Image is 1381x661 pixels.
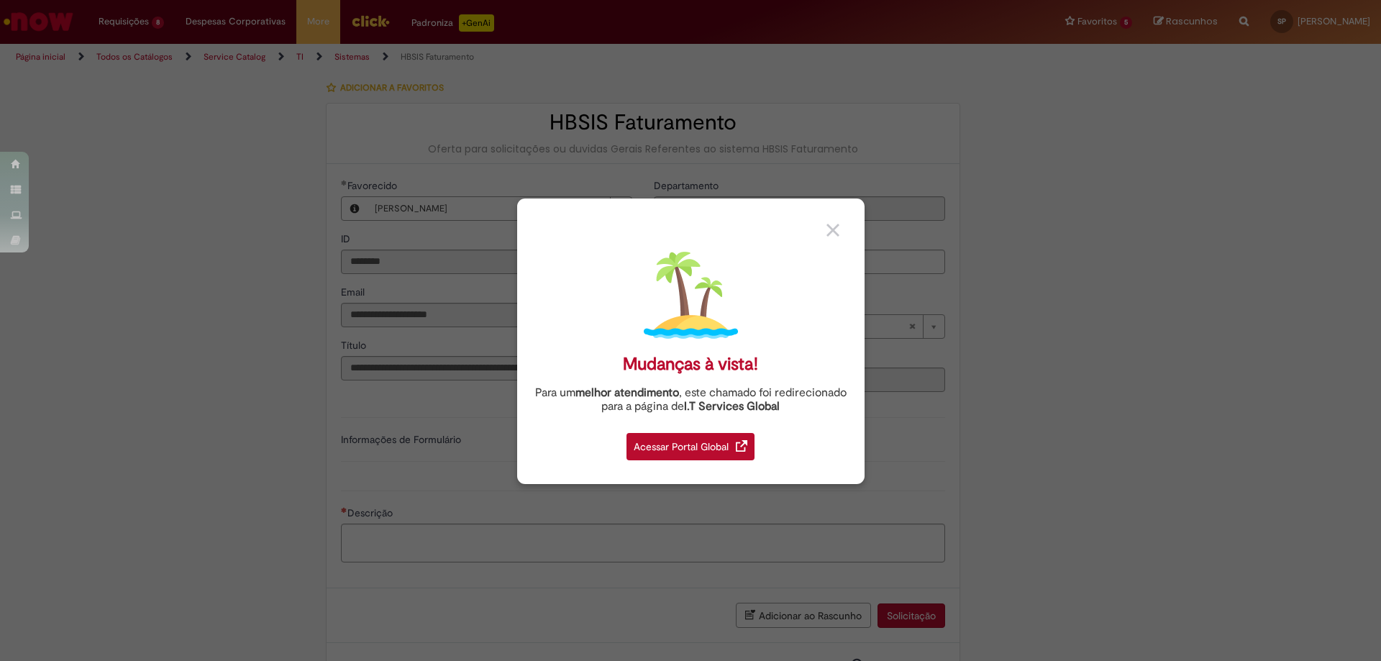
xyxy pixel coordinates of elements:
a: Acessar Portal Global [626,425,755,460]
a: I.T Services Global [684,391,780,414]
img: island.png [644,248,738,342]
img: redirect_link.png [736,440,747,452]
strong: melhor atendimento [575,386,679,400]
div: Para um , este chamado foi redirecionado para a página de [528,386,854,414]
div: Mudanças à vista! [623,354,758,375]
div: Acessar Portal Global [626,433,755,460]
img: close_button_grey.png [826,224,839,237]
